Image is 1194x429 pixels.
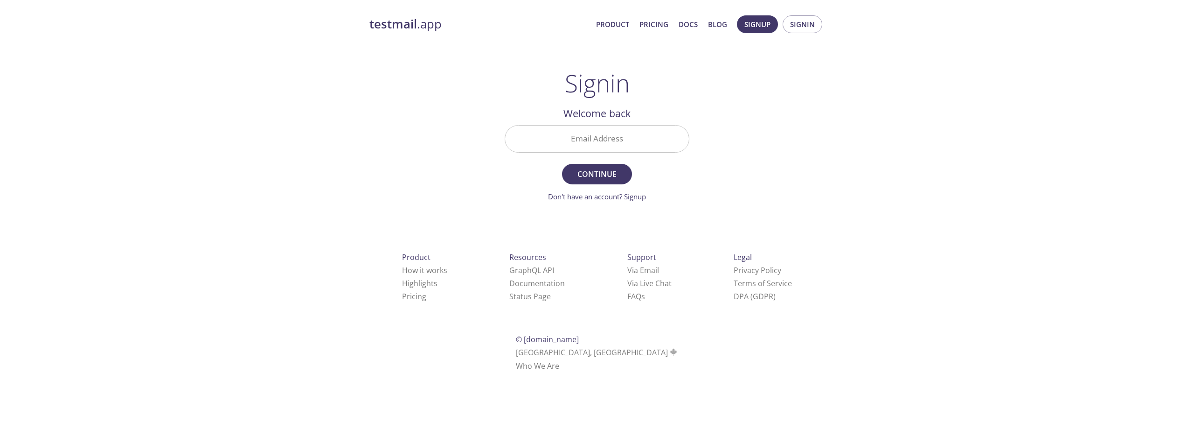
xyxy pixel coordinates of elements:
span: s [641,291,645,302]
a: Don't have an account? Signup [548,192,646,201]
span: © [DOMAIN_NAME] [516,334,579,345]
span: Signin [790,18,815,30]
a: Pricing [402,291,426,302]
a: GraphQL API [509,265,554,275]
a: Terms of Service [734,278,792,288]
a: Pricing [639,18,668,30]
a: Docs [679,18,698,30]
span: Resources [509,252,546,262]
span: Signup [744,18,771,30]
a: Highlights [402,278,437,288]
a: How it works [402,265,447,275]
a: Status Page [509,291,551,302]
a: Via Live Chat [627,278,672,288]
span: Product [402,252,430,262]
a: Blog [708,18,727,30]
a: FAQ [627,291,645,302]
button: Continue [562,164,632,184]
a: Product [596,18,629,30]
span: [GEOGRAPHIC_DATA], [GEOGRAPHIC_DATA] [516,347,679,358]
a: Privacy Policy [734,265,781,275]
h2: Welcome back [505,105,689,121]
span: Support [627,252,656,262]
button: Signin [783,15,822,33]
span: Continue [572,168,622,181]
a: testmail.app [369,16,589,32]
a: Who We Are [516,361,559,371]
button: Signup [737,15,778,33]
span: Legal [734,252,752,262]
strong: testmail [369,16,417,32]
a: DPA (GDPR) [734,291,776,302]
a: Documentation [509,278,565,288]
a: Via Email [627,265,659,275]
h1: Signin [565,69,630,97]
